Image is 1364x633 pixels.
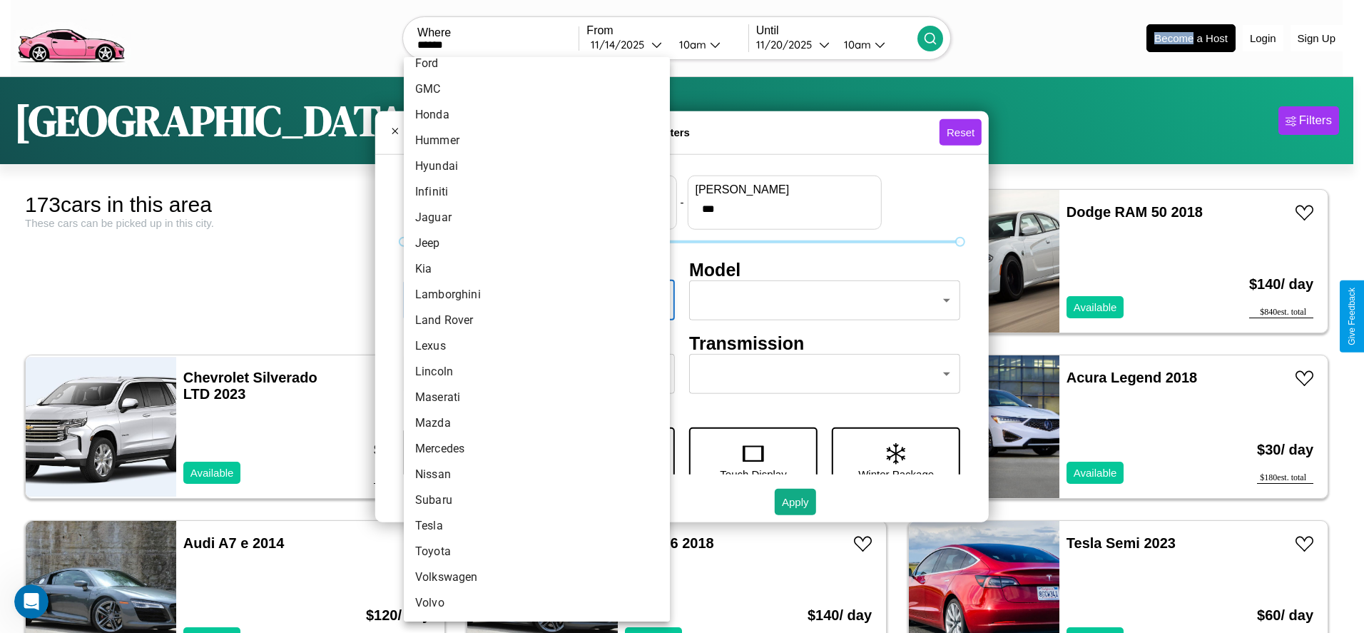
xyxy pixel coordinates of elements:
[404,179,670,205] li: Infiniti
[404,385,670,410] li: Maserati
[404,436,670,462] li: Mercedes
[404,102,670,128] li: Honda
[404,231,670,256] li: Jeep
[404,564,670,590] li: Volkswagen
[14,584,49,619] iframe: Intercom live chat
[404,51,670,76] li: Ford
[404,513,670,539] li: Tesla
[404,410,670,436] li: Mazda
[404,76,670,102] li: GMC
[404,462,670,487] li: Nissan
[404,128,670,153] li: Hummer
[404,308,670,333] li: Land Rover
[404,359,670,385] li: Lincoln
[404,256,670,282] li: Kia
[404,539,670,564] li: Toyota
[404,205,670,231] li: Jaguar
[404,282,670,308] li: Lamborghini
[404,487,670,513] li: Subaru
[404,590,670,616] li: Volvo
[404,153,670,179] li: Hyundai
[1347,288,1357,345] div: Give Feedback
[404,333,670,359] li: Lexus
